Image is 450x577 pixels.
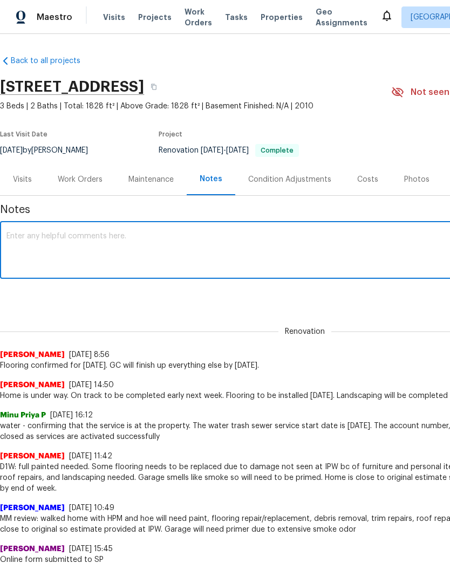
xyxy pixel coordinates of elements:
[159,131,182,138] span: Project
[103,12,125,23] span: Visits
[50,411,93,419] span: [DATE] 16:12
[69,504,114,512] span: [DATE] 10:49
[159,147,299,154] span: Renovation
[201,147,223,154] span: [DATE]
[138,12,172,23] span: Projects
[404,174,429,185] div: Photos
[261,12,303,23] span: Properties
[185,6,212,28] span: Work Orders
[37,12,72,23] span: Maestro
[248,174,331,185] div: Condition Adjustments
[225,13,248,21] span: Tasks
[69,452,112,460] span: [DATE] 11:42
[201,147,249,154] span: -
[144,77,163,97] button: Copy Address
[226,147,249,154] span: [DATE]
[69,381,114,389] span: [DATE] 14:50
[69,351,110,359] span: [DATE] 8:56
[69,545,113,553] span: [DATE] 15:45
[58,174,103,185] div: Work Orders
[316,6,367,28] span: Geo Assignments
[13,174,32,185] div: Visits
[357,174,378,185] div: Costs
[200,174,222,184] div: Notes
[278,326,331,337] span: Renovation
[128,174,174,185] div: Maintenance
[256,147,298,154] span: Complete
